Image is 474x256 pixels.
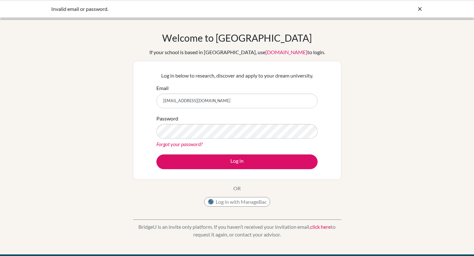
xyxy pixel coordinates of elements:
[162,32,312,44] h1: Welcome to [GEOGRAPHIC_DATA]
[156,141,203,147] a: Forgot your password?
[156,154,318,169] button: Log in
[204,197,270,207] button: Log in with ManageBac
[265,49,307,55] a: [DOMAIN_NAME]
[51,5,327,13] div: Invalid email or password.
[233,185,241,192] p: OR
[133,223,341,238] p: BridgeU is an invite only platform. If you haven’t received your invitation email, to request it ...
[156,84,169,92] label: Email
[149,48,325,56] div: If your school is based in [GEOGRAPHIC_DATA], use to login.
[156,72,318,79] p: Log in below to research, discover and apply to your dream university.
[156,115,178,122] label: Password
[310,224,331,230] a: click here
